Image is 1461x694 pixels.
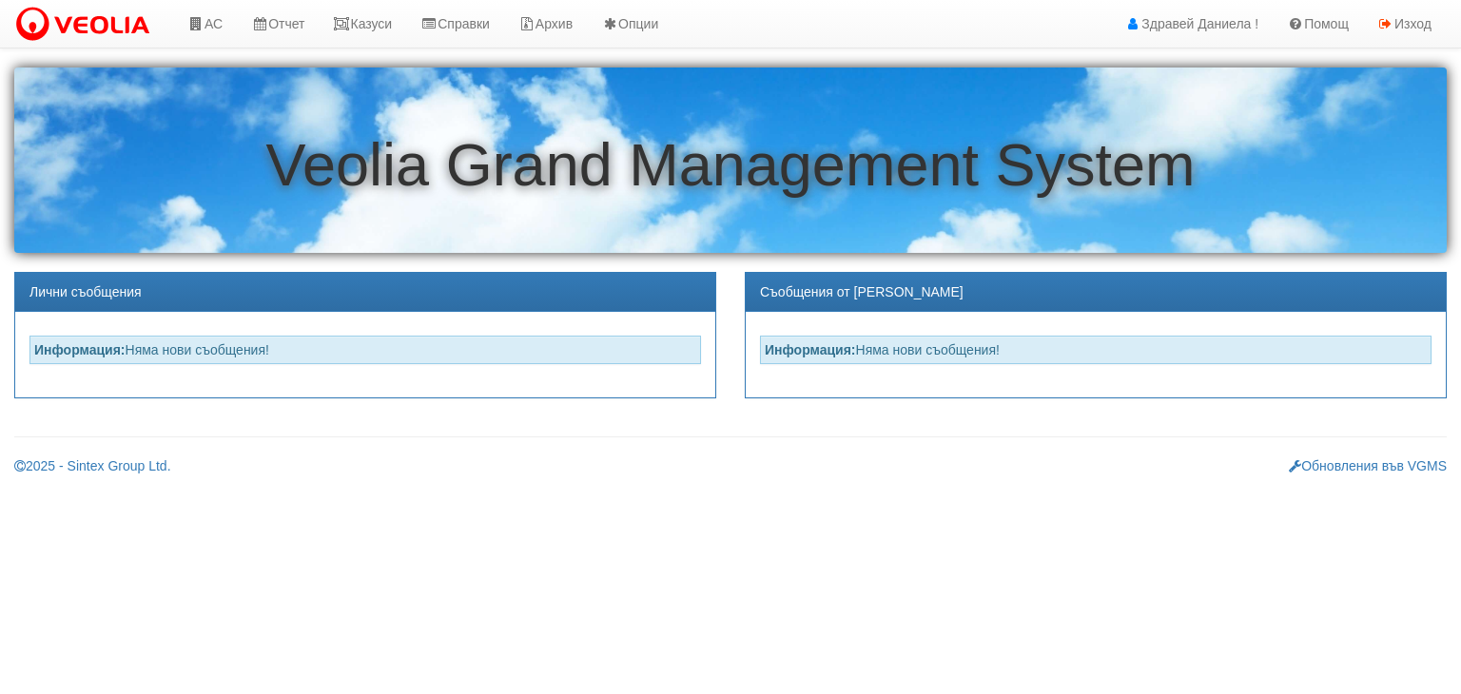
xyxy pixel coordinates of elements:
[15,273,715,312] div: Лични съобщения
[746,273,1446,312] div: Съобщения от [PERSON_NAME]
[29,336,701,364] div: Няма нови съобщения!
[34,342,126,357] strong: Информация:
[760,336,1432,364] div: Няма нови съобщения!
[14,132,1447,198] h1: Veolia Grand Management System
[1289,458,1447,473] a: Обновления във VGMS
[765,342,856,357] strong: Информация:
[14,5,159,45] img: VeoliaLogo.png
[14,458,171,473] a: 2025 - Sintex Group Ltd.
